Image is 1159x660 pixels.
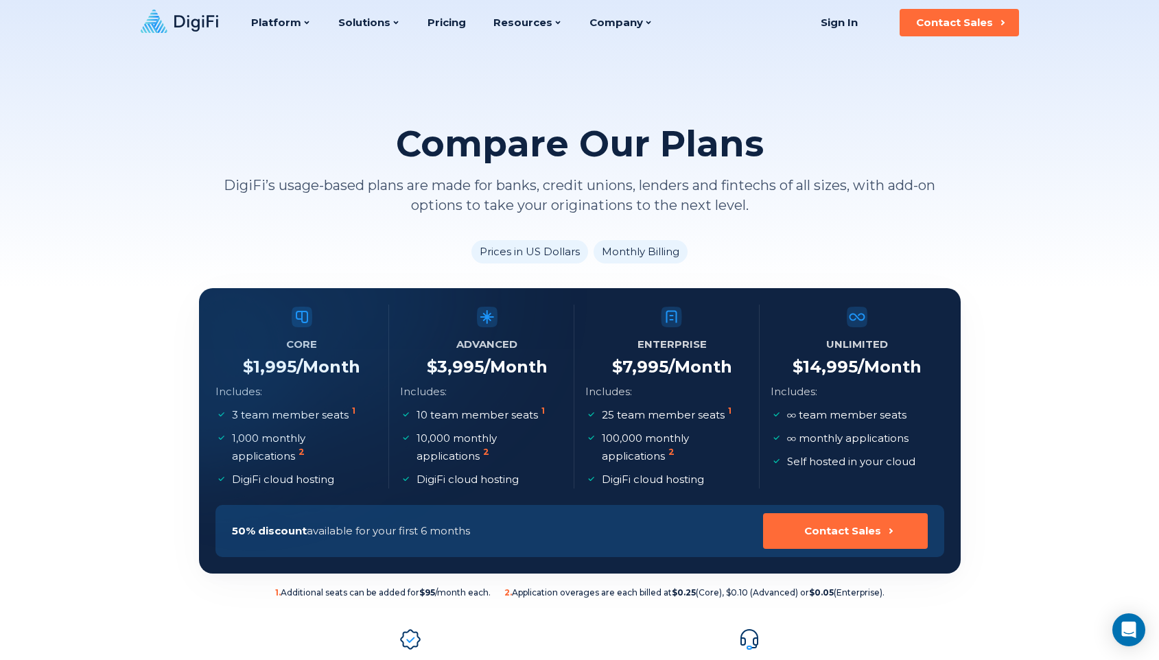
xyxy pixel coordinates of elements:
[900,9,1019,36] button: Contact Sales
[232,429,375,465] p: 1,000 monthly applications
[763,513,928,549] button: Contact Sales
[668,447,675,457] sup: 2
[232,524,307,537] span: 50% discount
[668,357,732,377] span: /Month
[809,587,834,598] b: $0.05
[672,587,696,598] b: $0.25
[602,406,731,424] p: 25 team member seats
[417,429,560,465] p: 10,000 monthly applications
[417,406,545,424] p: 10 team member seats
[787,429,909,447] p: monthly applications
[484,357,548,377] span: /Month
[594,240,688,263] li: Monthly Billing
[787,406,906,424] p: team member seats
[232,522,470,540] p: available for your first 6 months
[826,335,888,354] h5: Unlimited
[232,406,355,424] p: 3 team member seats
[612,357,732,377] h4: $ 7,995
[602,429,745,465] p: 100,000 monthly applications
[199,176,961,215] p: DigiFi’s usage-based plans are made for banks, credit unions, lenders and fintechs of all sizes, ...
[483,447,489,457] sup: 2
[637,335,707,354] h5: Enterprise
[396,123,764,165] h2: Compare Our Plans
[419,587,435,598] b: $95
[1112,613,1145,646] div: Open Intercom Messenger
[275,587,281,598] sup: 1 .
[298,447,305,457] sup: 2
[427,357,548,377] h4: $ 3,995
[417,471,519,488] p: DigiFi cloud hosting
[804,9,875,36] a: Sign In
[352,405,355,416] sup: 1
[504,587,885,598] span: Application overages are each billed at (Core), $0.10 (Advanced) or (Enterprise).
[916,16,993,30] div: Contact Sales
[793,357,922,377] h4: $ 14,995
[728,405,731,416] sup: 1
[858,357,922,377] span: /Month
[771,383,817,401] p: Includes:
[585,383,632,401] p: Includes:
[275,587,491,598] span: Additional seats can be added for /month each.
[602,471,704,488] p: DigiFi cloud hosting
[804,524,881,538] div: Contact Sales
[456,335,517,354] h5: Advanced
[232,471,334,488] p: DigiFi cloud hosting
[787,453,915,471] p: Self hosted in your cloud
[504,587,512,598] sup: 2 .
[471,240,588,263] li: Prices in US Dollars
[541,405,545,416] sup: 1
